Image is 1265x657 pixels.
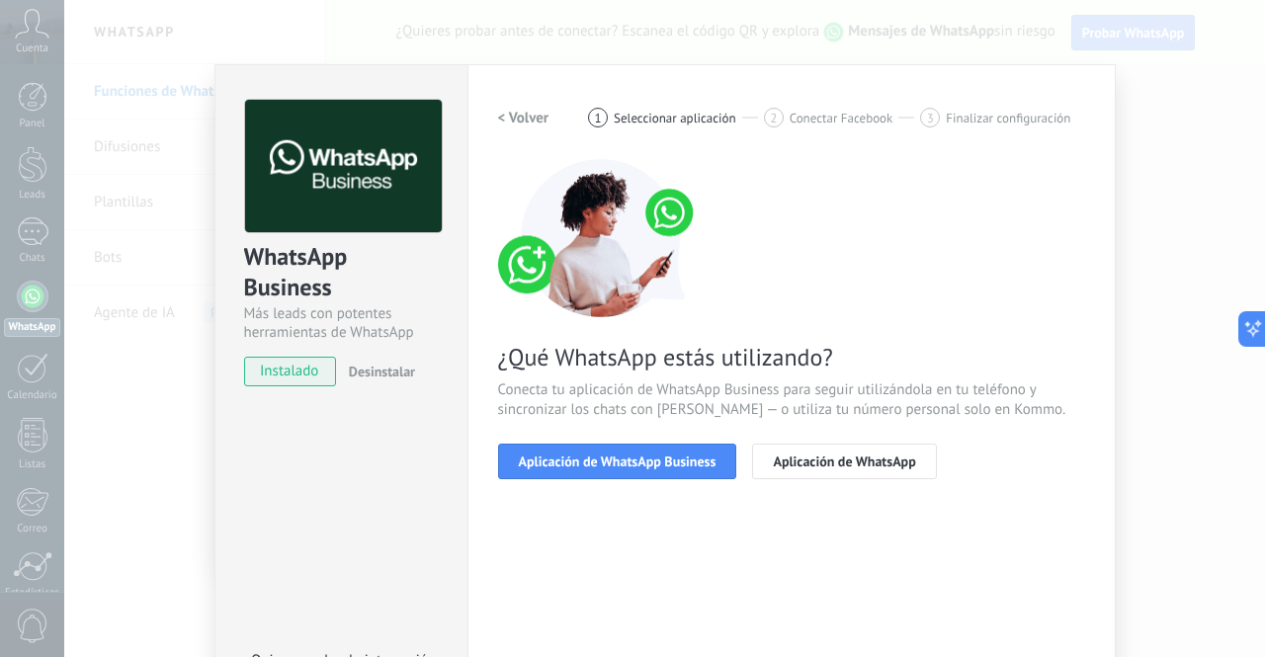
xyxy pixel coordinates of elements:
span: Finalizar configuración [946,111,1070,125]
span: Aplicación de WhatsApp Business [519,454,717,468]
span: 1 [595,110,602,126]
span: 3 [927,110,934,126]
button: Aplicación de WhatsApp Business [498,444,737,479]
button: Aplicación de WhatsApp [752,444,936,479]
button: Desinstalar [341,357,415,386]
img: logo_main.png [245,100,442,233]
span: Conecta tu aplicación de WhatsApp Business para seguir utilizándola en tu teléfono y sincronizar ... [498,380,1085,420]
span: ¿Qué WhatsApp estás utilizando? [498,342,1085,372]
img: connect number [498,159,706,317]
button: < Volver [498,100,549,135]
span: Seleccionar aplicación [614,111,736,125]
div: WhatsApp Business [244,241,439,304]
span: instalado [245,357,335,386]
div: Más leads con potentes herramientas de WhatsApp [244,304,439,342]
span: 2 [770,110,777,126]
span: Desinstalar [349,363,415,380]
h2: < Volver [498,109,549,127]
span: Conectar Facebook [790,111,893,125]
span: Aplicación de WhatsApp [773,454,915,468]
